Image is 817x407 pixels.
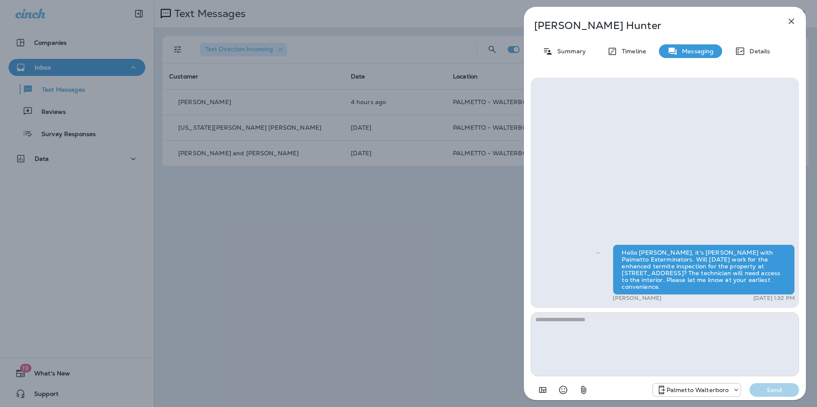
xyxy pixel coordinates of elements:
span: Sent [596,248,600,256]
p: [PERSON_NAME] Hunter [534,20,767,32]
div: Hello [PERSON_NAME], it's [PERSON_NAME] with Palmetto Exterminators. Will [DATE] work for the enh... [613,244,795,295]
p: [PERSON_NAME] [613,295,661,302]
p: Messaging [678,48,714,55]
div: +1 (843) 549-4955 [653,385,741,395]
button: Select an emoji [555,381,572,398]
p: Summary [553,48,586,55]
button: Add in a premade template [534,381,551,398]
p: Details [745,48,770,55]
p: Palmetto Walterboro [667,387,729,393]
p: [DATE] 1:32 PM [753,295,795,302]
p: Timeline [617,48,646,55]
